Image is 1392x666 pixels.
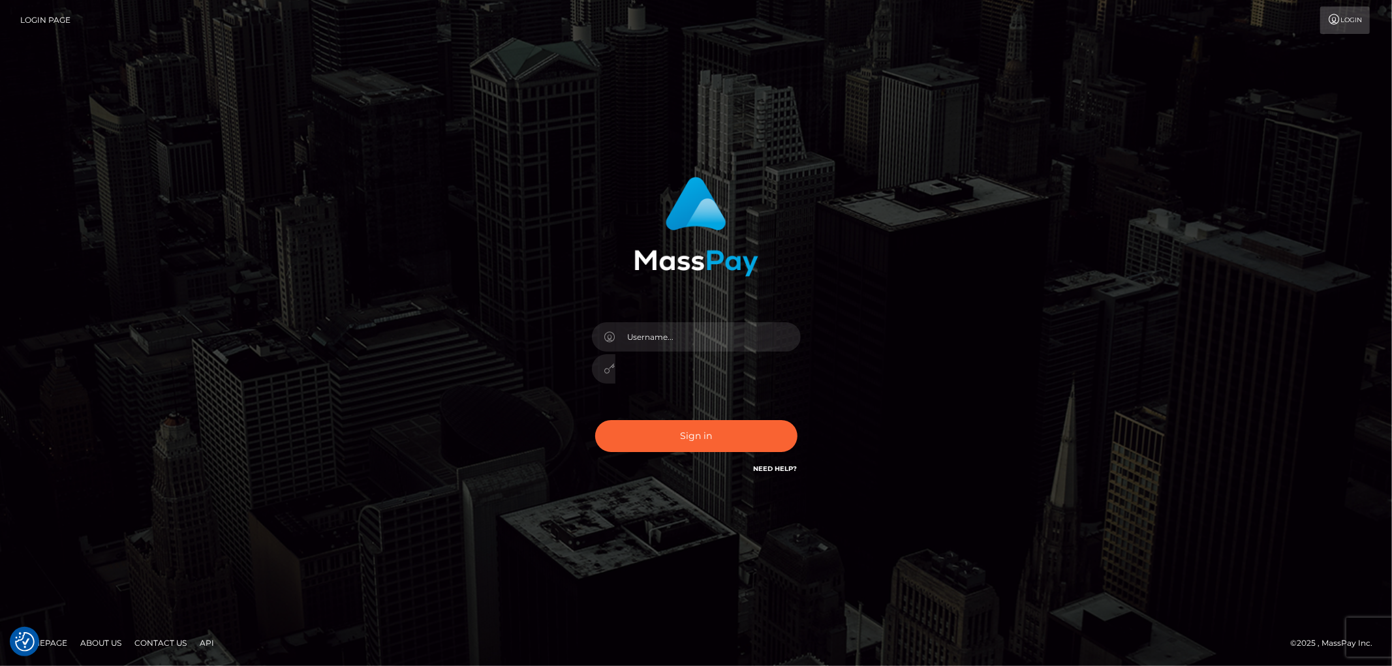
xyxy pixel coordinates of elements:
[615,322,801,352] input: Username...
[14,633,72,653] a: Homepage
[20,7,70,34] a: Login Page
[15,632,35,652] img: Revisit consent button
[15,632,35,652] button: Consent Preferences
[1290,636,1382,650] div: © 2025 , MassPay Inc.
[634,177,758,277] img: MassPay Login
[75,633,127,653] a: About Us
[595,420,797,452] button: Sign in
[194,633,219,653] a: API
[129,633,192,653] a: Contact Us
[1320,7,1370,34] a: Login
[754,464,797,473] a: Need Help?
